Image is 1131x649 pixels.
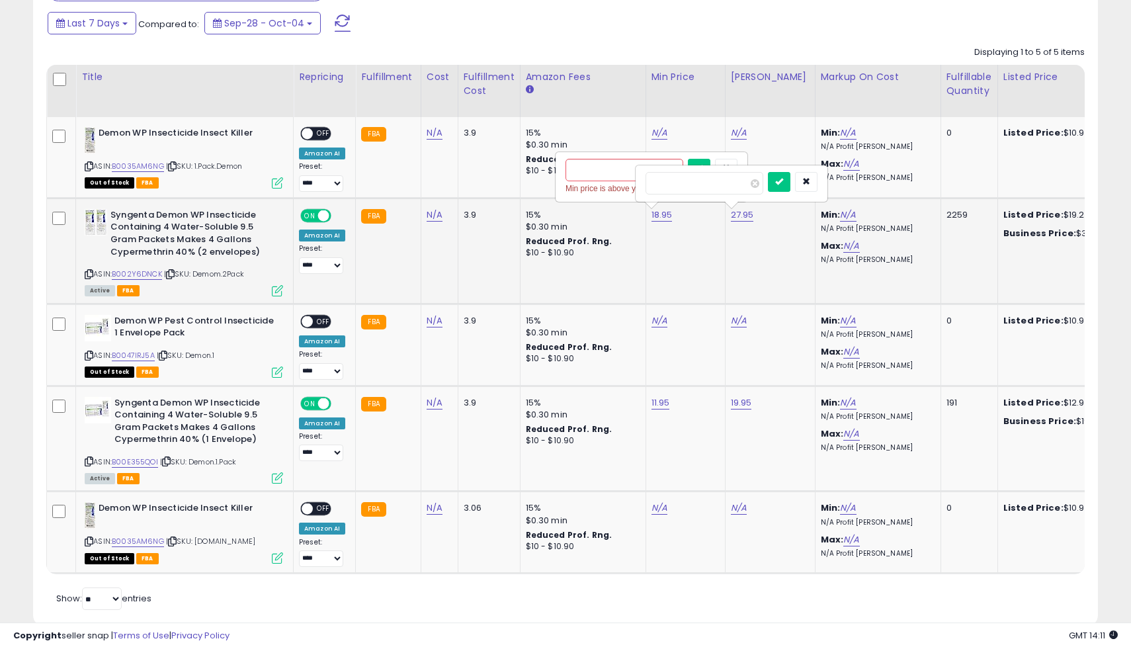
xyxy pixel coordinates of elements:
[85,315,111,341] img: 41Pt8LA9N9L._SL40_.jpg
[651,126,667,140] a: N/A
[56,592,151,605] span: Show: entries
[843,345,859,359] a: N/A
[821,208,841,221] b: Min:
[651,314,667,327] a: N/A
[974,46,1085,59] div: Displaying 1 to 5 of 5 items
[329,210,351,221] span: OFF
[85,502,95,529] img: 41wPLkNBwnL._SL40_.jpg
[731,208,754,222] a: 27.95
[526,70,640,84] div: Amazon Fees
[157,350,214,361] span: | SKU: Demon.1
[731,70,810,84] div: [PERSON_NAME]
[313,503,334,515] span: OFF
[526,165,636,177] div: $10 - $10.90
[171,629,230,642] a: Privacy Policy
[526,409,636,421] div: $0.30 min
[821,239,844,252] b: Max:
[224,17,304,30] span: Sep-28 - Oct-04
[85,397,283,483] div: ASIN:
[464,70,515,98] div: Fulfillment Cost
[526,341,612,353] b: Reduced Prof. Rng.
[85,127,283,187] div: ASIN:
[85,367,134,378] span: All listings that are currently out of stock and unavailable for purchase on Amazon
[843,157,859,171] a: N/A
[731,314,747,327] a: N/A
[821,224,931,234] p: N/A Profit [PERSON_NAME]
[1003,315,1113,327] div: $10.95
[526,209,636,221] div: 15%
[1069,629,1118,642] span: 2025-10-12 14:11 GMT
[110,209,271,261] b: Syngenta Demon WP Insecticide Containing 4 Water-Soluble 9.5 Gram Packets Makes 4 Gallons Cyperme...
[821,412,931,421] p: N/A Profit [PERSON_NAME]
[138,18,199,30] span: Compared to:
[526,315,636,327] div: 15%
[821,501,841,514] b: Min:
[166,161,242,171] span: | SKU: 1.Pack.Demon
[843,533,859,546] a: N/A
[731,501,747,515] a: N/A
[361,397,386,411] small: FBA
[526,127,636,139] div: 15%
[302,398,318,409] span: ON
[361,502,386,517] small: FBA
[299,230,345,241] div: Amazon AI
[1003,127,1113,139] div: $10.95
[85,473,115,484] span: All listings currently available for purchase on Amazon
[1003,228,1113,239] div: $32.95
[166,536,255,546] span: | SKU: [DOMAIN_NAME]
[361,127,386,142] small: FBA
[114,315,275,343] b: Demon WP Pest Control Insecticide 1 Envelope Pack
[821,361,931,370] p: N/A Profit [PERSON_NAME]
[112,456,158,468] a: B00E355QOI
[821,549,931,558] p: N/A Profit [PERSON_NAME]
[361,315,386,329] small: FBA
[1003,209,1113,221] div: $19.27
[299,335,345,347] div: Amazon AI
[13,630,230,642] div: seller snap | |
[526,423,612,435] b: Reduced Prof. Rng.
[526,153,612,165] b: Reduced Prof. Rng.
[821,518,931,527] p: N/A Profit [PERSON_NAME]
[821,533,844,546] b: Max:
[329,398,351,409] span: OFF
[85,397,111,423] img: 41gz9tdGBXL._SL40_.jpg
[526,529,612,541] b: Reduced Prof. Rng.
[526,327,636,339] div: $0.30 min
[821,126,841,139] b: Min:
[313,128,334,140] span: OFF
[821,396,841,409] b: Min:
[821,157,844,170] b: Max:
[526,502,636,514] div: 15%
[1003,227,1076,239] b: Business Price:
[299,70,350,84] div: Repricing
[946,315,987,327] div: 0
[821,427,844,440] b: Max:
[1003,501,1064,514] b: Listed Price:
[113,629,169,642] a: Terms of Use
[299,244,345,274] div: Preset:
[112,269,162,280] a: B002Y6DNCK
[1003,126,1064,139] b: Listed Price:
[526,353,636,365] div: $10 - $10.90
[299,432,345,462] div: Preset:
[1003,397,1113,409] div: $12.98
[204,12,321,34] button: Sep-28 - Oct-04
[821,142,931,151] p: N/A Profit [PERSON_NAME]
[1003,314,1064,327] b: Listed Price:
[731,396,752,410] a: 19.95
[48,12,136,34] button: Last 7 Days
[843,427,859,441] a: N/A
[464,397,510,409] div: 3.9
[112,161,164,172] a: B0035AM6NG
[112,350,155,361] a: B0047IRJ5A
[85,127,95,153] img: 41wPLkNBwnL._SL40_.jpg
[651,501,667,515] a: N/A
[302,210,318,221] span: ON
[85,553,134,564] span: All listings that are currently out of stock and unavailable for purchase on Amazon
[464,127,510,139] div: 3.9
[843,239,859,253] a: N/A
[1003,415,1076,427] b: Business Price:
[651,70,720,84] div: Min Price
[821,173,931,183] p: N/A Profit [PERSON_NAME]
[1003,208,1064,221] b: Listed Price:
